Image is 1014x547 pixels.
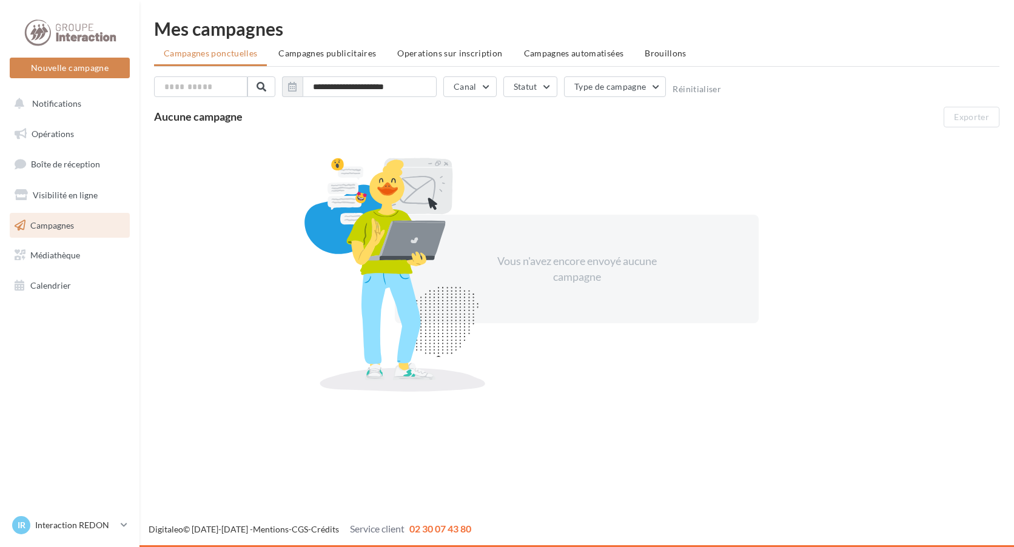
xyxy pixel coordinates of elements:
[30,280,71,290] span: Calendrier
[443,76,497,97] button: Canal
[149,524,471,534] span: © [DATE]-[DATE] - - -
[33,190,98,200] span: Visibilité en ligne
[7,183,132,208] a: Visibilité en ligne
[253,524,289,534] a: Mentions
[944,107,999,127] button: Exporter
[154,110,243,123] span: Aucune campagne
[10,514,130,537] a: IR Interaction REDON
[292,524,308,534] a: CGS
[311,524,339,534] a: Crédits
[30,250,80,260] span: Médiathèque
[35,519,116,531] p: Interaction REDON
[7,151,132,177] a: Boîte de réception
[278,48,376,58] span: Campagnes publicitaires
[503,76,557,97] button: Statut
[472,253,681,284] div: Vous n'avez encore envoyé aucune campagne
[564,76,666,97] button: Type de campagne
[7,91,127,116] button: Notifications
[645,48,687,58] span: Brouillons
[409,523,471,534] span: 02 30 07 43 80
[149,524,183,534] a: Digitaleo
[32,129,74,139] span: Opérations
[673,84,721,94] button: Réinitialiser
[7,273,132,298] a: Calendrier
[31,159,100,169] span: Boîte de réception
[18,519,25,531] span: IR
[350,523,405,534] span: Service client
[7,121,132,147] a: Opérations
[154,19,999,38] div: Mes campagnes
[32,98,81,109] span: Notifications
[10,58,130,78] button: Nouvelle campagne
[7,213,132,238] a: Campagnes
[30,220,74,230] span: Campagnes
[7,243,132,268] a: Médiathèque
[397,48,502,58] span: Operations sur inscription
[524,48,624,58] span: Campagnes automatisées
